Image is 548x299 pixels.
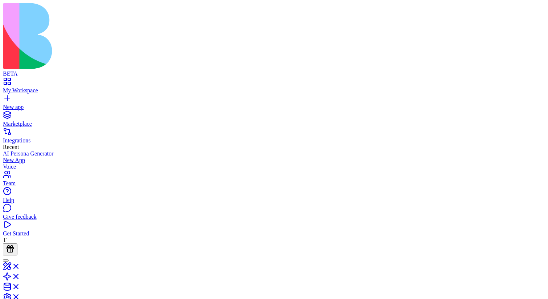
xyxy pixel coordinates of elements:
a: Team [3,174,545,187]
a: Voice [3,163,545,170]
div: My Workspace [3,87,545,94]
a: My Workspace [3,81,545,94]
span: Recent [3,144,19,150]
a: Give feedback [3,207,545,220]
span: T [3,237,7,243]
div: Team [3,180,545,187]
img: logo [3,3,294,69]
a: Marketplace [3,114,545,127]
div: BETA [3,70,545,77]
a: New App [3,157,545,163]
div: Give feedback [3,214,545,220]
a: Get Started [3,224,545,237]
div: Marketplace [3,121,545,127]
div: Get Started [3,230,545,237]
div: New app [3,104,545,110]
a: Help [3,190,545,203]
div: Help [3,197,545,203]
a: AI Persona Generator [3,150,545,157]
a: BETA [3,64,545,77]
div: Integrations [3,137,545,144]
a: Integrations [3,131,545,144]
a: New app [3,97,545,110]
